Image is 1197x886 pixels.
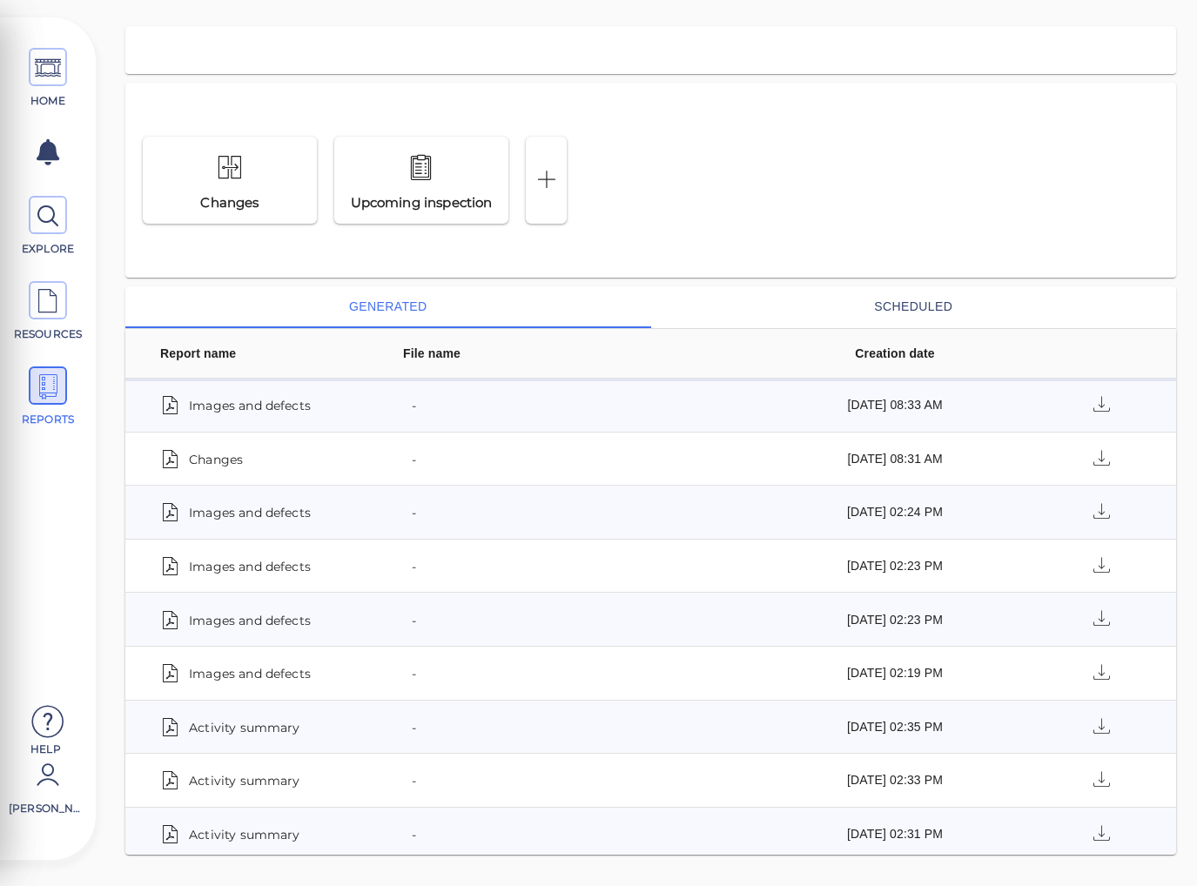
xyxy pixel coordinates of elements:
div: basic tabs example [125,286,1176,328]
a: REPORTS [9,366,87,427]
a: HOME [9,48,87,109]
span: Activity summary [189,768,299,792]
span: Changes [189,446,243,471]
td: [DATE] 02:23 PM [763,593,1006,647]
div: Changes [187,193,272,213]
span: - [412,554,416,578]
span: Images and defects [189,554,311,578]
span: Images and defects [189,393,311,417]
span: Images and defects [189,500,311,524]
td: [DATE] 02:24 PM [763,486,1006,540]
span: - [412,768,416,792]
span: - [412,715,416,739]
span: [PERSON_NAME] [9,801,83,816]
span: RESOURCES [11,326,85,342]
span: - [412,446,416,471]
div: Upcoming inspection [337,193,506,213]
th: File name [368,329,763,379]
span: EXPLORE [11,241,85,257]
td: [DATE] 02:31 PM [763,808,1006,862]
button: scheduled [651,286,1177,328]
td: [DATE] 02:23 PM [763,540,1006,594]
th: Creation date [763,329,1006,379]
iframe: Chat [1123,808,1184,873]
span: Activity summary [189,822,299,846]
td: [DATE] 08:31 AM [763,433,1006,487]
a: EXPLORE [9,196,87,257]
span: - [412,393,416,417]
td: [DATE] 02:19 PM [763,647,1006,701]
span: Images and defects [189,661,311,685]
a: RESOURCES [9,281,87,342]
span: - [412,822,416,846]
span: Images and defects [189,607,311,632]
td: [DATE] 08:33 AM [763,379,1006,433]
span: - [412,661,416,685]
td: [DATE] 02:33 PM [763,754,1006,808]
span: HOME [11,93,85,109]
th: Report name [125,329,368,379]
span: - [412,607,416,632]
button: generated [125,286,651,328]
span: REPORTS [11,412,85,427]
td: [DATE] 02:35 PM [763,701,1006,755]
span: Activity summary [189,715,299,739]
span: - [412,500,416,524]
span: Help [9,742,83,755]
